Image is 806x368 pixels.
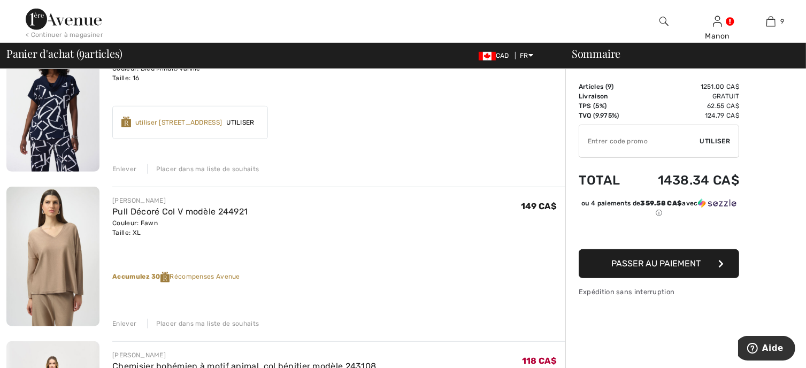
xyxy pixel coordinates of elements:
span: CAD [479,52,513,59]
s: 149 CA$ [521,59,557,70]
a: Se connecter [713,16,722,26]
td: TVQ (9.975%) [579,111,633,120]
img: Mes infos [713,15,722,28]
span: FR [520,52,533,59]
img: Pull Détente Col Bénitier modèle 251110 [6,32,99,172]
div: Placer dans ma liste de souhaits [147,319,259,328]
div: Sommaire [559,48,800,59]
td: Livraison [579,91,633,101]
div: [PERSON_NAME] [112,196,248,205]
span: 9 [79,45,85,59]
span: Panier d'achat ( articles) [6,48,122,59]
span: 118 CA$ [522,356,557,366]
td: 124.79 CA$ [633,111,739,120]
td: Gratuit [633,91,739,101]
td: Total [579,162,633,198]
img: recherche [659,15,669,28]
img: Mon panier [766,15,776,28]
img: Canadian Dollar [479,52,496,60]
span: 9 [781,17,785,26]
td: 1251.00 CA$ [633,82,739,91]
td: 1438.34 CA$ [633,162,739,198]
strong: Accumulez 30 [112,273,170,280]
img: Sezzle [698,198,736,208]
span: 149 CA$ [521,201,557,211]
div: ou 4 paiements de avec [579,198,739,218]
span: Utiliser [700,136,730,146]
div: Enlever [112,164,136,174]
td: 62.55 CA$ [633,101,739,111]
div: Couleur: Fawn Taille: XL [112,218,248,237]
div: Manon [691,30,743,42]
div: Couleur: Bleu Minuit/Vanille Taille: 16 [112,64,277,83]
img: 1ère Avenue [26,9,102,30]
span: 359.58 CA$ [640,200,682,207]
td: TPS (5%) [579,101,633,111]
img: Pull Décoré Col V modèle 244921 [6,187,99,326]
iframe: Ouvre un widget dans lequel vous pouvez trouver plus d’informations [738,336,795,363]
img: Reward-Logo.svg [121,117,131,127]
div: Enlever [112,319,136,328]
div: Placer dans ma liste de souhaits [147,164,259,174]
div: Expédition sans interruption [579,287,739,297]
span: Passer au paiement [612,258,701,269]
div: Récompenses Avenue [112,272,565,282]
div: [PERSON_NAME] [112,350,376,360]
div: ou 4 paiements de359.58 CA$avecSezzle Cliquez pour en savoir plus sur Sezzle [579,198,739,221]
iframe: PayPal-paypal [579,221,739,246]
span: 9 [608,83,611,90]
a: 9 [744,15,797,28]
span: Utiliser [222,118,258,127]
td: Articles ( ) [579,82,633,91]
input: Code promo [579,125,700,157]
img: Reward-Logo.svg [160,272,170,282]
div: utiliser [STREET_ADDRESS] [135,118,222,127]
a: Pull Décoré Col V modèle 244921 [112,206,248,217]
button: Passer au paiement [579,249,739,278]
div: < Continuer à magasiner [26,30,103,40]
